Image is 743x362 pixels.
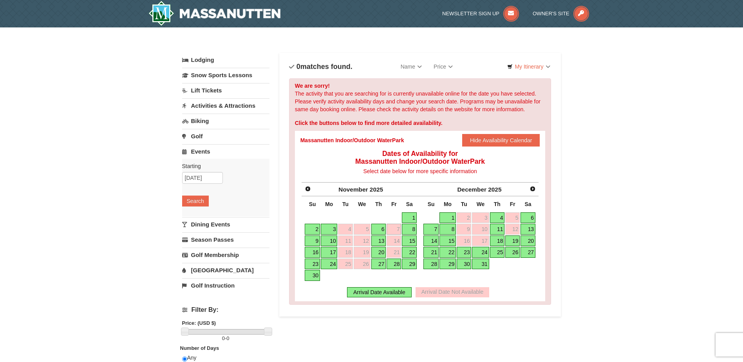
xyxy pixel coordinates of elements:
[182,232,269,247] a: Season Passes
[472,247,489,258] a: 24
[347,287,412,297] div: Arrival Date Available
[371,247,386,258] a: 20
[402,247,417,258] a: 22
[182,83,269,98] a: Lift Tickets
[300,150,540,165] h4: Dates of Availability for Massanutten Indoor/Outdoor WaterPark
[402,224,417,235] a: 8
[457,186,486,193] span: December
[488,186,501,193] span: 2025
[402,212,417,223] a: 1
[325,201,333,207] span: Monday
[442,11,519,16] a: Newsletter Sign Up
[354,247,371,258] a: 19
[439,224,456,235] a: 8
[505,235,520,246] a: 19
[457,212,471,223] a: 2
[338,247,353,258] a: 18
[363,168,477,174] span: Select date below for more specific information
[472,224,489,235] a: 10
[338,259,353,270] a: 25
[402,235,417,246] a: 15
[527,183,538,194] a: Next
[472,235,489,246] a: 17
[439,247,456,258] a: 22
[305,186,311,192] span: Prev
[370,186,383,193] span: 2025
[182,263,269,277] a: [GEOGRAPHIC_DATA]
[354,224,371,235] a: 5
[533,11,569,16] span: Owner's Site
[472,212,489,223] a: 3
[525,201,531,207] span: Saturday
[387,259,401,270] a: 28
[182,129,269,143] a: Golf
[182,114,269,128] a: Biking
[505,212,520,223] a: 5
[530,186,536,192] span: Next
[444,201,452,207] span: Monday
[289,63,353,71] h4: matches found.
[182,162,264,170] label: Starting
[338,224,353,235] a: 4
[395,59,428,74] a: Name
[442,11,499,16] span: Newsletter Sign Up
[490,224,505,235] a: 11
[342,201,349,207] span: Tuesday
[148,1,281,26] img: Massanutten Resort Logo
[391,201,397,207] span: Friday
[289,78,551,305] div: The activity that you are searching for is currently unavailable online for the date you have sel...
[182,195,209,206] button: Search
[423,235,439,246] a: 14
[533,11,589,16] a: Owner's Site
[182,217,269,232] a: Dining Events
[375,201,382,207] span: Thursday
[296,63,300,71] span: 0
[510,201,515,207] span: Friday
[477,201,485,207] span: Wednesday
[457,247,471,258] a: 23
[321,224,337,235] a: 3
[521,212,535,223] a: 6
[182,68,269,82] a: Snow Sports Lessons
[490,212,505,223] a: 4
[423,224,439,235] a: 7
[305,224,320,235] a: 2
[182,53,269,67] a: Lodging
[371,235,386,246] a: 13
[490,247,505,258] a: 25
[505,224,520,235] a: 12
[472,259,489,270] a: 31
[521,235,535,246] a: 20
[354,235,371,246] a: 12
[305,235,320,246] a: 9
[423,259,439,270] a: 28
[371,259,386,270] a: 27
[321,259,337,270] a: 24
[462,134,540,147] button: Hide Availability Calendar
[182,320,216,326] strong: Price: (USD $)
[302,183,313,194] a: Prev
[309,201,316,207] span: Sunday
[295,83,330,89] strong: We are sorry!
[439,235,456,246] a: 15
[439,212,456,223] a: 1
[222,335,225,341] span: 0
[416,287,489,297] div: Arrival Date Not Available
[457,224,471,235] a: 9
[423,247,439,258] a: 21
[457,235,471,246] a: 16
[494,201,501,207] span: Thursday
[490,235,505,246] a: 18
[295,119,546,127] div: Click the buttons below to find more detailed availability.
[182,144,269,159] a: Events
[387,235,401,246] a: 14
[457,259,471,270] a: 30
[182,335,269,342] label: -
[406,201,413,207] span: Saturday
[182,98,269,113] a: Activities & Attractions
[300,136,404,144] div: Massanutten Indoor/Outdoor WaterPark
[521,247,535,258] a: 27
[505,247,520,258] a: 26
[182,306,269,313] h4: Filter By:
[502,61,555,72] a: My Itinerary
